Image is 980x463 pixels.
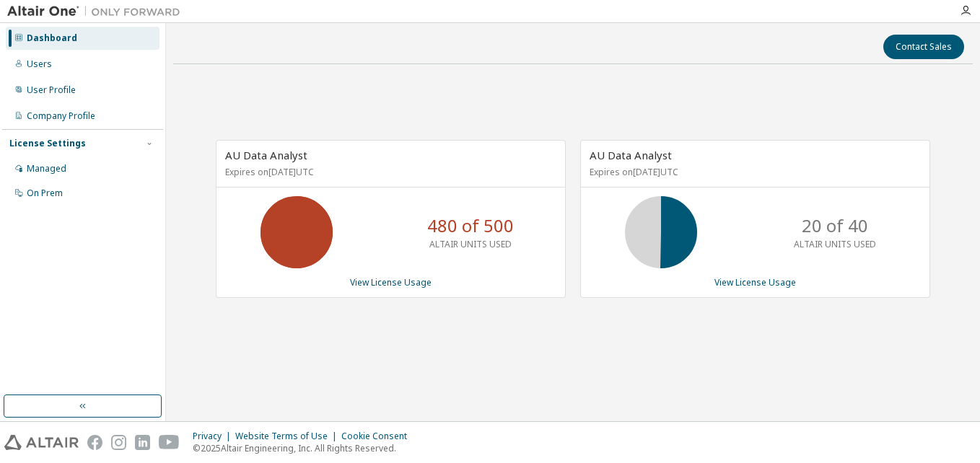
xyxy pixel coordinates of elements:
[794,238,876,250] p: ALTAIR UNITS USED
[27,188,63,199] div: On Prem
[341,431,416,442] div: Cookie Consent
[27,32,77,44] div: Dashboard
[4,435,79,450] img: altair_logo.svg
[27,163,66,175] div: Managed
[427,213,514,238] p: 480 of 500
[27,58,52,70] div: Users
[159,435,180,450] img: youtube.svg
[9,138,86,149] div: License Settings
[235,431,341,442] div: Website Terms of Use
[193,442,416,454] p: © 2025 Altair Engineering, Inc. All Rights Reserved.
[350,276,432,288] a: View License Usage
[27,84,76,96] div: User Profile
[193,431,235,442] div: Privacy
[225,148,307,162] span: AU Data Analyst
[802,213,868,238] p: 20 of 40
[429,238,512,250] p: ALTAIR UNITS USED
[590,166,917,178] p: Expires on [DATE] UTC
[7,4,188,19] img: Altair One
[883,35,964,59] button: Contact Sales
[135,435,150,450] img: linkedin.svg
[225,166,553,178] p: Expires on [DATE] UTC
[27,110,95,122] div: Company Profile
[87,435,102,450] img: facebook.svg
[714,276,796,288] a: View License Usage
[111,435,126,450] img: instagram.svg
[590,148,672,162] span: AU Data Analyst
